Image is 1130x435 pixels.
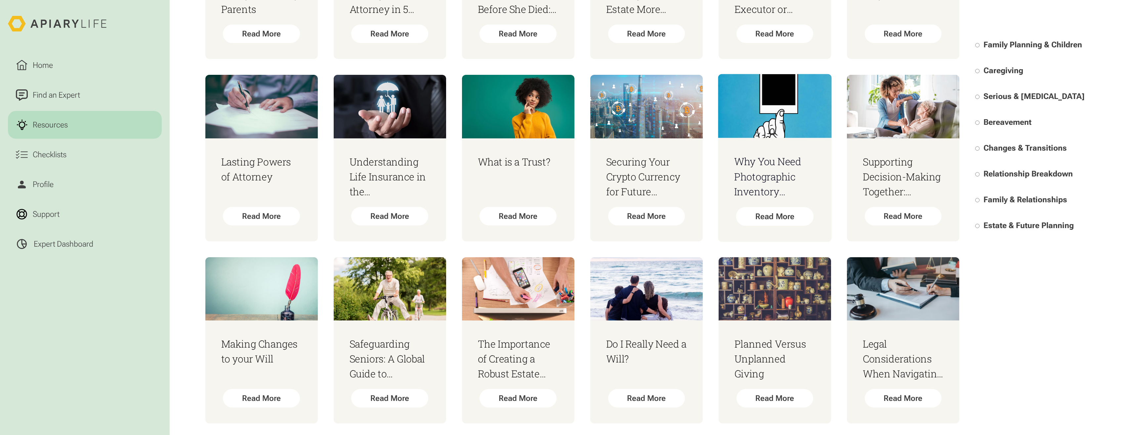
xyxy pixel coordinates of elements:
[608,389,685,408] div: Read More
[975,146,980,151] input: Changes & Transitions
[351,389,428,408] div: Read More
[606,154,687,199] h3: Securing Your Crypto Currency for Future Generations
[334,257,446,423] a: Safeguarding Seniors: A Global Guide to Protecting Elderly Loved Ones from Abuse and Exploitation...
[205,257,318,423] a: Making Changes to your WillRead More
[590,257,703,423] a: Do I Really Need a Will?Read More
[736,207,814,226] div: Read More
[31,178,56,190] div: Profile
[865,207,942,225] div: Read More
[478,336,559,381] h3: The Importance of Creating a Robust Estate Plan
[865,389,942,408] div: Read More
[478,154,559,169] h3: What is a Trust?
[734,336,815,381] h3: Planned Versus Unplanned Giving
[975,172,980,176] input: Relationship Breakdown
[480,389,557,408] div: Read More
[847,75,959,241] a: Supporting Decision-Making Together: Understanding Deputyship and Guardianship Across the [GEOGRA...
[863,336,943,381] h3: Legal Considerations When Navigating a Serious Illness
[975,198,980,202] input: Family & Relationships
[31,59,55,71] div: Home
[736,389,814,408] div: Read More
[8,141,162,169] a: Checklists
[223,207,300,225] div: Read More
[865,24,942,43] div: Read More
[8,200,162,228] a: Support
[8,111,162,139] a: Resources
[31,208,62,220] div: Support
[984,143,1067,153] span: Changes & Transitions
[975,224,980,228] input: Estate & Future Planning
[221,336,302,366] h3: Making Changes to your Will
[34,239,93,249] div: Expert Dashboard
[480,207,557,225] div: Read More
[31,149,68,161] div: Checklists
[462,257,574,423] a: The Importance of Creating a Robust Estate PlanRead More
[608,24,685,43] div: Read More
[8,170,162,198] a: Profile
[975,69,980,73] input: Caregiving
[863,154,943,199] h3: Supporting Decision-Making Together: Understanding Deputyship and Guardianship Across the [GEOGRA...
[8,51,162,79] a: Home
[984,195,1067,204] span: Family & Relationships
[984,169,1073,178] span: Relationship Breakdown
[975,43,980,47] input: Family Planning & Children
[205,75,318,241] a: Lasting Powers of AttorneyRead More
[984,118,1031,127] span: Bereavement
[718,74,831,242] a: Why You Need Photographic Inventory DocumentationRead More
[975,95,980,99] input: Serious & [MEDICAL_DATA]
[334,75,446,241] a: Understanding Life Insurance in the [GEOGRAPHIC_DATA]: A Comprehensive GuideRead More
[606,336,687,366] h3: Do I Really Need a Will?
[590,75,703,241] a: Securing Your Crypto Currency for Future GenerationsRead More
[984,66,1023,75] span: Caregiving
[351,24,428,43] div: Read More
[223,389,300,408] div: Read More
[847,257,959,423] a: Legal Considerations When Navigating a Serious IllnessRead More
[608,207,685,225] div: Read More
[31,89,82,101] div: Find an Expert
[350,336,430,381] h3: Safeguarding Seniors: A Global Guide to Protecting Elderly Loved Ones from Abuse and Exploitation
[8,230,162,258] a: Expert Dashboard
[8,81,162,109] a: Find an Expert
[719,257,831,423] a: Planned Versus Unplanned GivingRead More
[984,221,1074,230] span: Estate & Future Planning
[975,121,980,125] input: Bereavement
[984,40,1082,49] span: Family Planning & Children
[462,75,574,241] a: What is a Trust?Read More
[736,24,814,43] div: Read More
[351,207,428,225] div: Read More
[31,119,70,131] div: Resources
[984,92,1085,101] span: Serious & [MEDICAL_DATA]
[350,154,430,199] h3: Understanding Life Insurance in the [GEOGRAPHIC_DATA]: A Comprehensive Guide
[480,24,557,43] div: Read More
[223,24,300,43] div: Read More
[734,154,816,199] h3: Why You Need Photographic Inventory Documentation
[221,154,302,184] h3: Lasting Powers of Attorney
